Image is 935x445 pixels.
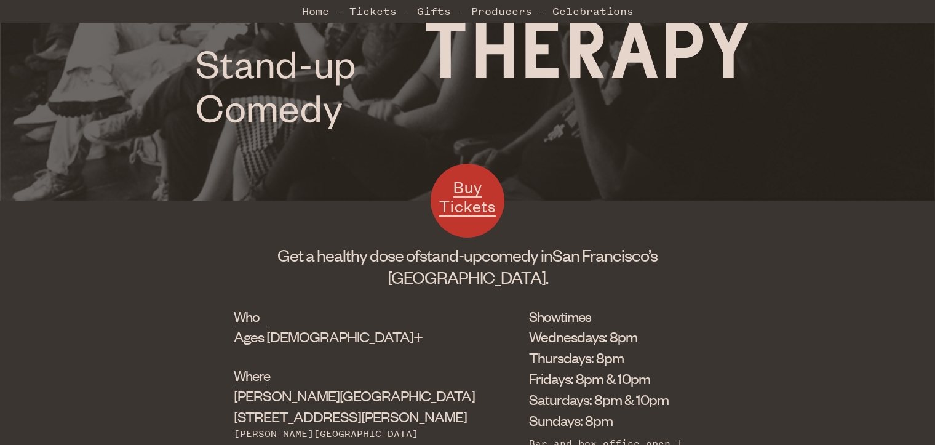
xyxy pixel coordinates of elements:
div: [PERSON_NAME][GEOGRAPHIC_DATA] [234,427,468,441]
span: stand-up [420,244,482,265]
div: Ages [DEMOGRAPHIC_DATA]+ [234,326,468,347]
span: [PERSON_NAME][GEOGRAPHIC_DATA] [234,386,475,404]
h1: Get a healthy dose of comedy in [234,244,701,288]
h2: Who [234,307,269,326]
span: Buy Tickets [439,177,496,217]
a: Buy Tickets [431,164,504,238]
div: [STREET_ADDRESS][PERSON_NAME] [234,385,468,427]
li: Sundays: 8pm [529,410,683,431]
li: Wednesdays: 8pm [529,326,683,347]
h2: Showtimes [529,307,552,326]
li: Thursdays: 8pm [529,347,683,368]
li: Saturdays: 8pm & 10pm [529,389,683,410]
span: San Francisco’s [552,244,658,265]
li: Fridays: 8pm & 10pm [529,368,683,389]
h2: Where [234,366,269,385]
span: [GEOGRAPHIC_DATA]. [388,267,548,287]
